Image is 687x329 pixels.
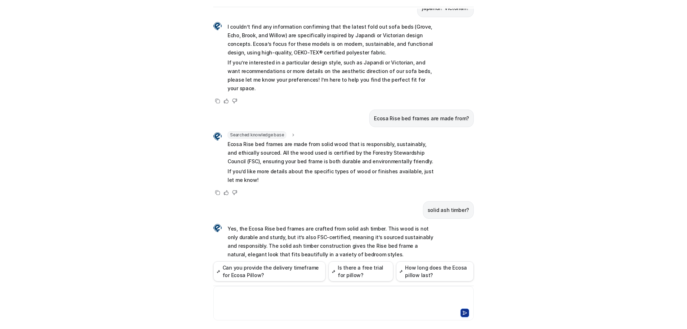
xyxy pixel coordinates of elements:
img: Widget [213,132,222,141]
span: Searched knowledge base [228,131,286,139]
img: Widget [213,22,222,30]
p: If you’re interested in a particular design style, such as Japandi or Victorian, and want recomme... [228,58,437,93]
p: I couldn’t find any information confirming that the latest fold out sofa beds (Grove, Echo, Brook... [228,23,437,57]
p: Ecosa Rise bed frames are made from solid wood that is responsibly, sustainably, and ethically so... [228,140,437,166]
button: How long does the Ecosa pillow last? [396,261,474,281]
p: solid ash timber? [428,206,469,214]
p: Ecosa Rise bed frames are made from? [374,114,469,123]
p: If you’d like more details about the specific types of wood or finishes available, just let me know! [228,167,437,184]
button: Can you provide the delivery timeframe for Ecosa Pillow? [213,261,326,281]
button: Is there a free trial for pillow? [328,261,393,281]
p: If you’d like more information about finishes, sizes, or assembly, I’m here to help! [228,260,437,268]
p: Yes, the Ecosa Rise bed frames are crafted from solid ash timber. This wood is not only durable a... [228,224,437,259]
img: Widget [213,224,222,232]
